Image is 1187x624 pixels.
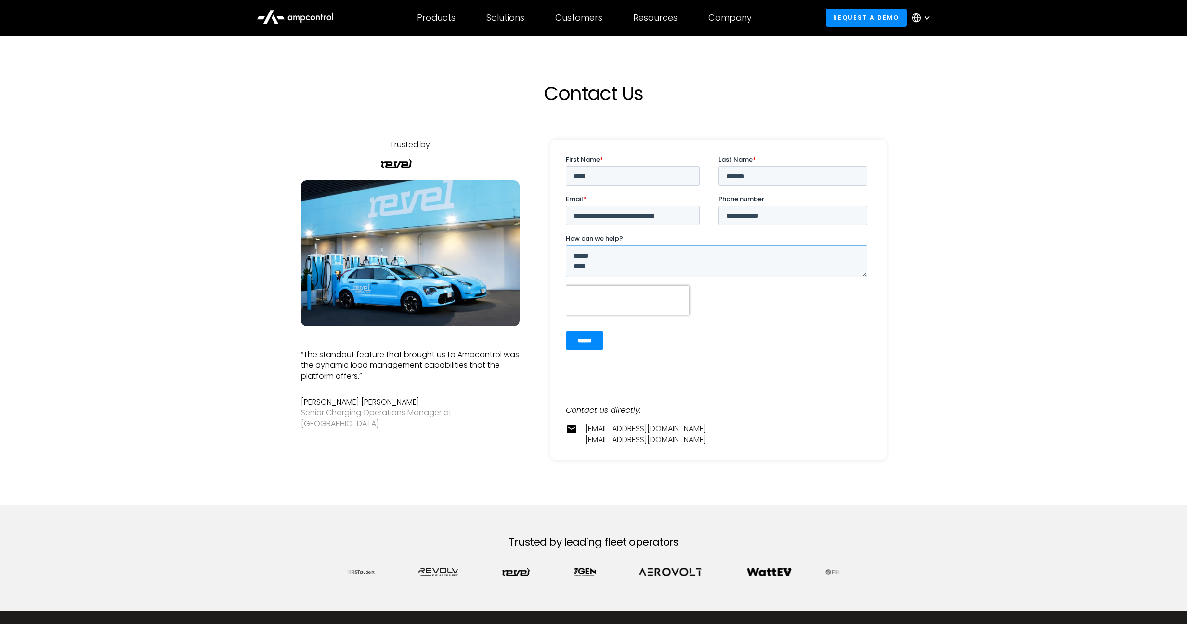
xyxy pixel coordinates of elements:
[382,82,806,105] h1: Contact Us
[708,13,752,23] div: Company
[417,13,456,23] div: Products
[486,13,524,23] div: Solutions
[633,13,678,23] div: Resources
[566,405,871,416] div: Contact us directly:
[555,13,602,23] div: Customers
[566,155,871,367] iframe: Form 0
[826,9,907,26] a: Request a demo
[585,423,706,434] a: [EMAIL_ADDRESS][DOMAIN_NAME]
[509,536,678,548] h2: Trusted by leading fleet operators
[585,434,706,445] a: [EMAIL_ADDRESS][DOMAIN_NAME]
